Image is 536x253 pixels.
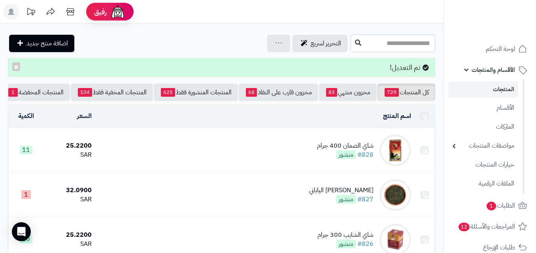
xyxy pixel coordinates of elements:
[472,64,515,75] span: الأقسام والمنتجات
[8,58,435,77] div: تم التعديل!
[448,137,518,154] a: مواصفات المنتجات
[20,146,32,154] span: 11
[448,39,531,58] a: لوحة التحكم
[317,141,374,150] div: شاي الصمان 400 جرام
[448,156,518,173] a: خيارات المنتجات
[326,88,337,97] span: 83
[21,4,41,22] a: تحديثات المنصة
[448,81,518,97] a: المنتجات
[448,99,518,116] a: الأقسام
[77,111,92,121] a: السعر
[448,175,518,192] a: الملفات الرقمية
[448,118,518,135] a: الماركات
[383,111,411,121] a: اسم المنتج
[458,221,515,232] span: المراجعات والأسئلة
[336,240,356,248] span: منشور
[317,231,374,240] div: شاي الشايب 300 جرام
[357,239,374,249] a: #826
[385,88,399,97] span: 729
[459,223,470,231] span: 12
[78,88,92,97] span: 104
[319,84,377,101] a: مخزون منتهي83
[357,150,374,159] a: #828
[18,111,34,121] a: الكمية
[309,186,374,195] div: [PERSON_NAME] الياباني
[482,21,528,37] img: logo-2.png
[486,43,515,54] span: لوحة التحكم
[47,141,92,150] div: 25.2200
[71,84,153,101] a: المنتجات المخفية فقط104
[47,195,92,204] div: SAR
[357,195,374,204] a: #827
[486,200,515,211] span: الطلبات
[487,202,496,210] span: 1
[293,35,347,52] a: التحرير لسريع
[47,240,92,249] div: SAR
[26,39,68,48] span: اضافة منتج جديد
[379,135,411,166] img: شاي الصمان 400 جرام
[239,84,318,101] a: مخزون قارب على النفاذ68
[47,186,92,195] div: 32.0900
[47,150,92,159] div: SAR
[246,88,257,97] span: 68
[483,242,515,253] span: طلبات الإرجاع
[94,7,107,17] span: رفيق
[21,190,31,199] span: 1
[47,231,92,240] div: 25.2200
[377,84,435,101] a: كل المنتجات729
[161,88,175,97] span: 625
[8,88,18,97] span: 1
[448,217,531,236] a: المراجعات والأسئلة12
[448,196,531,215] a: الطلبات1
[311,39,341,48] span: التحرير لسريع
[20,235,32,244] span: 10
[9,35,74,52] a: اضافة منتج جديد
[12,222,31,241] div: Open Intercom Messenger
[154,84,238,101] a: المنتجات المنشورة فقط625
[336,195,356,204] span: منشور
[1,84,70,101] a: المنتجات المخفضة1
[12,62,20,71] button: ×
[110,4,126,20] img: ai-face.png
[379,179,411,211] img: شاي جيوكورو الياباني
[336,150,356,159] span: منشور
